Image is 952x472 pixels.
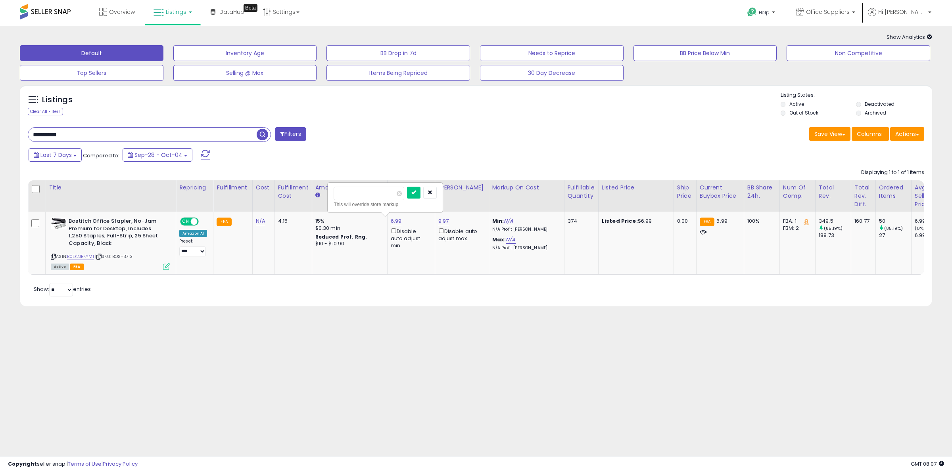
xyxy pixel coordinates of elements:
b: Reduced Prof. Rng. [315,233,367,240]
button: Save View [809,127,850,141]
div: BB Share 24h. [747,183,776,200]
h5: Listings [42,94,73,105]
span: Sep-28 - Oct-04 [134,151,182,159]
label: Archived [865,109,886,116]
div: Fulfillment Cost [278,183,309,200]
span: Listings [166,8,186,16]
button: BB Drop in 7d [326,45,470,61]
a: Hi [PERSON_NAME] [868,8,931,26]
div: $10 - $10.90 [315,241,381,247]
button: Filters [275,127,306,141]
span: OFF [198,218,210,225]
button: Columns [852,127,889,141]
img: 41zFTU9QpfL._SL40_.jpg [51,218,67,229]
div: Clear All Filters [28,108,63,115]
div: $6.99 [602,218,668,225]
span: ON [181,218,191,225]
i: Get Help [747,7,757,17]
div: Amazon AI [179,230,207,237]
div: 374 [568,218,592,225]
span: 6.99 [716,217,727,225]
div: 0.00 [677,218,690,225]
a: N/A [504,217,513,225]
small: (85.19%) [884,225,903,231]
button: Needs to Reprice [480,45,624,61]
div: Fulfillment [217,183,249,192]
div: Fulfillable Quantity [568,183,595,200]
div: Repricing [179,183,210,192]
button: Actions [890,127,924,141]
span: FBA [70,264,84,270]
div: Displaying 1 to 1 of 1 items [861,169,924,176]
p: N/A Profit [PERSON_NAME] [492,245,558,251]
button: BB Price Below Min [633,45,777,61]
div: 100% [747,218,773,225]
div: 50 [879,218,911,225]
span: Office Suppliers [806,8,850,16]
div: Avg Selling Price [915,183,944,208]
button: Non Competitive [787,45,930,61]
b: Listed Price: [602,217,638,225]
div: 188.73 [819,232,851,239]
button: Items Being Repriced [326,65,470,81]
span: Last 7 Days [40,151,72,159]
small: (85.19%) [824,225,843,231]
b: Bostitch Office Stapler, No-Jam Premium for Desktop, Includes 1,250 Staples, Full-Strip, 25 Sheet... [69,218,165,249]
div: 15% [315,218,381,225]
a: 9.97 [438,217,449,225]
div: Current Buybox Price [700,183,741,200]
div: Title [49,183,173,192]
div: Amazon Fees [315,183,384,192]
b: Min: [492,217,504,225]
small: FBA [700,218,714,226]
div: 349.5 [819,218,851,225]
div: 6.99 [915,218,947,225]
div: 6.99 [915,232,947,239]
small: (0%) [915,225,926,231]
div: 27 [879,232,911,239]
label: Out of Stock [789,109,818,116]
div: ASIN: [51,218,170,269]
small: Amazon Fees. [315,192,320,199]
label: Active [789,101,804,107]
div: Ship Price [677,183,693,200]
div: Markup on Cost [492,183,561,192]
div: This will override store markup [334,201,437,208]
p: Listing States: [781,92,933,99]
div: [PERSON_NAME] [438,183,486,192]
a: B0D2JBKYM1 [67,253,94,260]
div: Total Rev. [819,183,848,200]
button: Sep-28 - Oct-04 [123,148,192,162]
span: Compared to: [83,152,119,159]
div: Disable auto adjust min [391,227,429,249]
span: Overview [109,8,135,16]
button: Default [20,45,163,61]
span: Help [759,9,770,16]
a: 6.99 [391,217,402,225]
button: Inventory Age [173,45,317,61]
div: Total Rev. Diff. [854,183,872,208]
span: | SKU: BOS-3713 [95,253,133,260]
small: FBA [217,218,231,226]
div: FBM: 2 [783,225,809,232]
div: $0.30 min [315,225,381,232]
span: DataHub [219,8,244,16]
button: Selling @ Max [173,65,317,81]
label: Deactivated [865,101,894,107]
a: Help [741,1,783,26]
th: The percentage added to the cost of goods (COGS) that forms the calculator for Min & Max prices. [489,180,564,212]
span: Columns [857,130,882,138]
div: Listed Price [602,183,670,192]
span: Show: entries [34,285,91,293]
span: Show Analytics [887,33,932,41]
div: Ordered Items [879,183,908,200]
div: 160.77 [854,218,869,225]
div: Preset: [179,239,207,256]
div: Cost [256,183,271,192]
div: 4.15 [278,218,306,225]
div: Num of Comp. [783,183,812,200]
button: 30 Day Decrease [480,65,624,81]
a: N/A [506,236,515,244]
span: All listings currently available for purchase on Amazon [51,264,69,270]
a: N/A [256,217,265,225]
